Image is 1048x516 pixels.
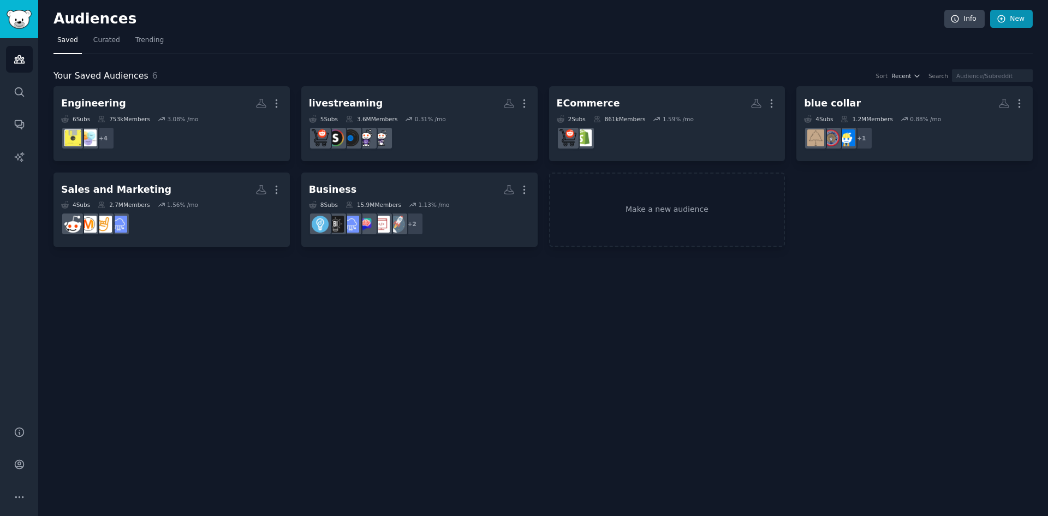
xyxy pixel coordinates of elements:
[167,115,198,123] div: 3.08 % /mo
[327,129,344,146] img: streaming
[342,216,359,233] img: SaaS
[891,72,911,80] span: Recent
[559,129,576,146] img: ecommerce
[167,201,198,209] div: 1.56 % /mo
[928,72,948,80] div: Search
[110,216,127,233] img: SaaS
[575,129,592,146] img: shopify
[53,10,944,28] h2: Audiences
[90,32,124,54] a: Curated
[61,115,90,123] div: 6 Sub s
[93,35,120,45] span: Curated
[346,201,401,209] div: 15.9M Members
[53,69,148,83] span: Your Saved Audiences
[850,127,873,150] div: + 1
[64,216,81,233] img: sales
[61,97,126,110] div: Engineering
[342,129,359,146] img: LiveStreaming
[358,216,374,233] img: ChatGPTPromptGenius
[98,115,150,123] div: 753k Members
[98,201,150,209] div: 2.7M Members
[309,97,383,110] div: livestreaming
[952,69,1033,82] input: Audience/Subreddit
[910,115,941,123] div: 0.88 % /mo
[401,212,424,235] div: + 2
[388,216,405,233] img: startups
[838,129,855,146] img: Construction
[358,129,374,146] img: Twitch
[663,115,694,123] div: 1.59 % /mo
[593,115,646,123] div: 861k Members
[557,97,620,110] div: ECommerce
[549,173,785,247] a: Make a new audience
[53,173,290,247] a: Sales and Marketing4Subs2.7MMembers1.56% /moSaaSColdEmailAndSalesmarketingsales
[61,183,171,197] div: Sales and Marketing
[309,183,356,197] div: Business
[95,216,112,233] img: ColdEmailAndSales
[92,127,115,150] div: + 4
[549,86,785,161] a: ECommerce2Subs861kMembers1.59% /moshopifyecommerce
[312,216,329,233] img: Entrepreneur
[327,216,344,233] img: Business_Ideas
[309,201,338,209] div: 8 Sub s
[944,10,985,28] a: Info
[804,115,833,123] div: 4 Sub s
[373,216,390,233] img: webdev
[373,129,390,146] img: Twitch_Startup
[841,115,892,123] div: 1.2M Members
[419,201,450,209] div: 1.13 % /mo
[132,32,168,54] a: Trending
[301,173,538,247] a: Business8Subs15.9MMembers1.13% /mo+2startupswebdevChatGPTPromptGeniusSaaSBusiness_IdeasEntrepreneur
[301,86,538,161] a: livestreaming5Subs3.6MMembers0.31% /moTwitch_StartupTwitchLiveStreamingstreamingecommerce
[80,129,97,146] img: ProductManagement
[891,72,921,80] button: Recent
[53,32,82,54] a: Saved
[804,97,861,110] div: blue collar
[135,35,164,45] span: Trending
[61,201,90,209] div: 4 Sub s
[309,115,338,123] div: 5 Sub s
[57,35,78,45] span: Saved
[312,129,329,146] img: ecommerce
[990,10,1033,28] a: New
[53,86,290,161] a: Engineering6Subs753kMembers3.08% /mo+4ProductManagementExperiencedDevs
[823,129,839,146] img: IBEW
[557,115,586,123] div: 2 Sub s
[346,115,397,123] div: 3.6M Members
[152,70,158,81] span: 6
[64,129,81,146] img: ExperiencedDevs
[796,86,1033,161] a: blue collar4Subs1.2MMembers0.88% /mo+1ConstructionIBEWelectricians
[807,129,824,146] img: electricians
[7,10,32,29] img: GummySearch logo
[415,115,446,123] div: 0.31 % /mo
[876,72,888,80] div: Sort
[80,216,97,233] img: marketing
